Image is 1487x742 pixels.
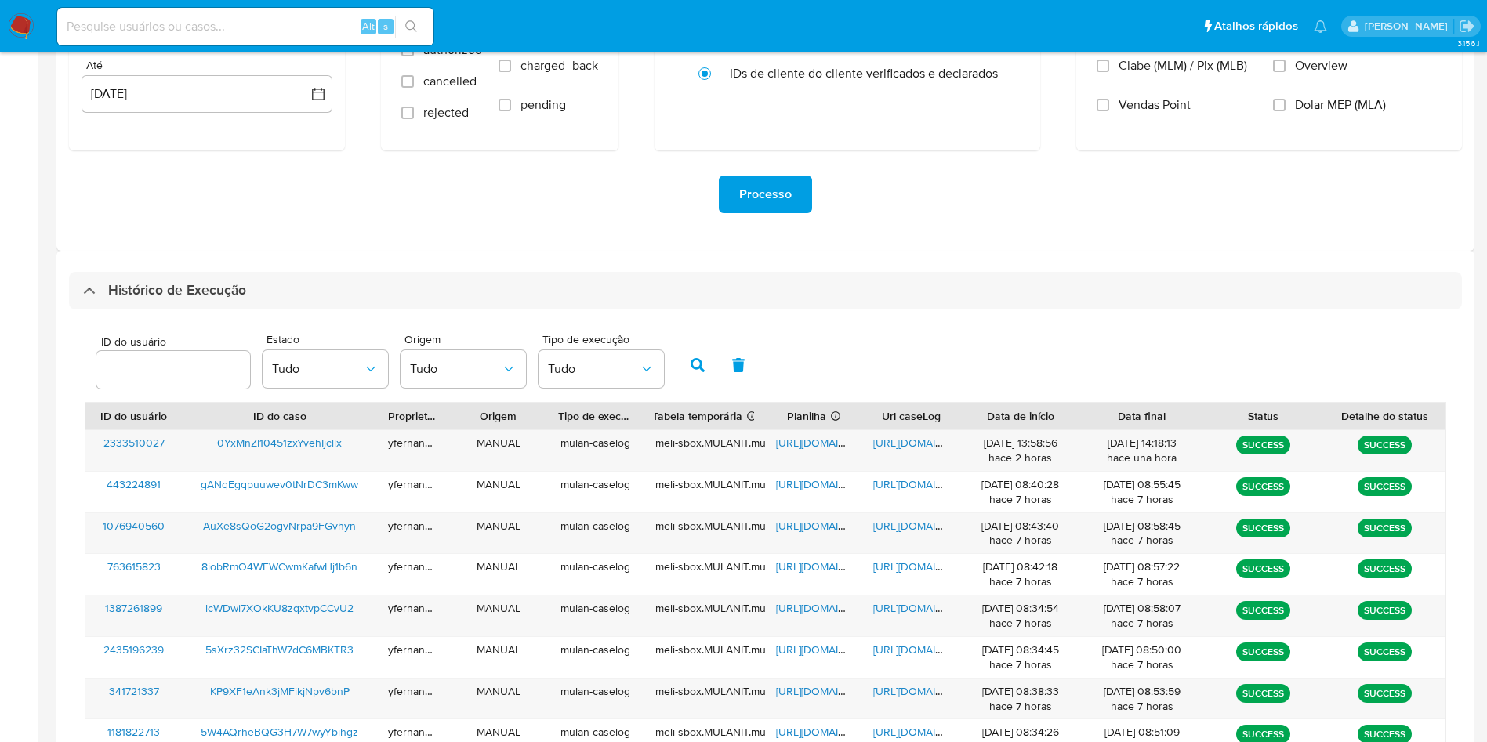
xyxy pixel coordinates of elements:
[1457,37,1479,49] span: 3.156.1
[395,16,427,38] button: search-icon
[1365,19,1453,34] p: yngrid.fernandes@mercadolivre.com
[1314,20,1327,33] a: Notificações
[383,19,388,34] span: s
[1459,18,1475,34] a: Sair
[362,19,375,34] span: Alt
[57,16,433,37] input: Pesquise usuários ou casos...
[1214,18,1298,34] span: Atalhos rápidos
